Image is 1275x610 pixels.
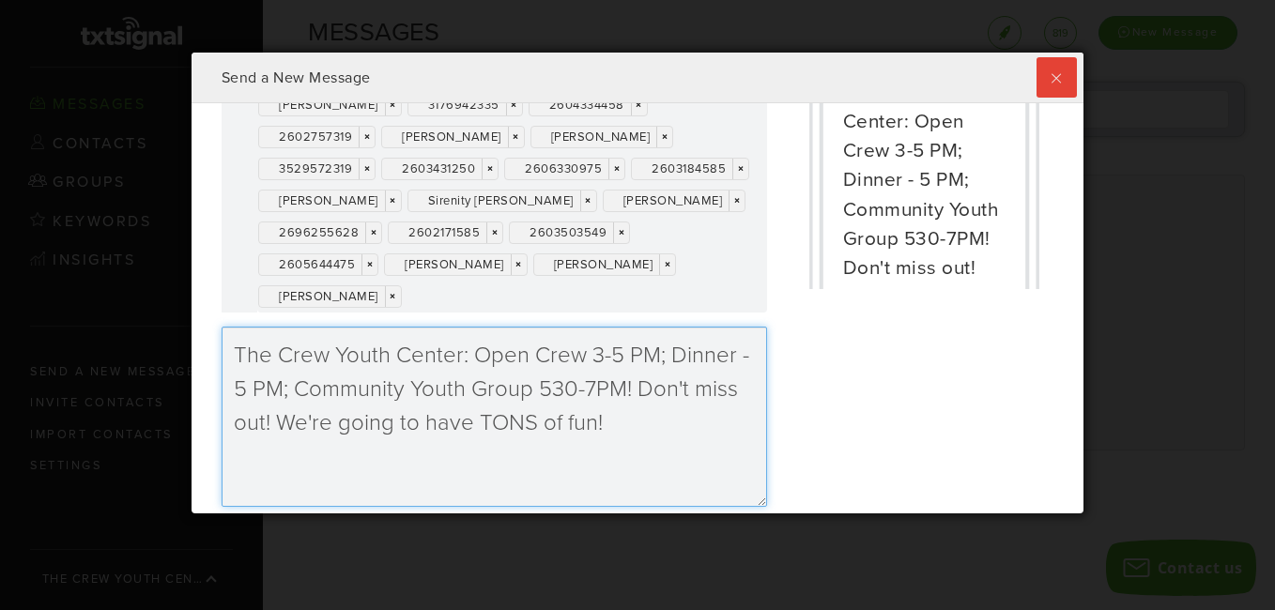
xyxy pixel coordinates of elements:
[580,191,596,211] a: ×
[384,253,528,276] div: [PERSON_NAME]
[529,94,648,116] div: 2604334458
[656,127,672,147] a: ×
[631,158,749,180] div: 2603184585
[388,221,503,244] div: 2602171585
[603,190,746,212] div: [PERSON_NAME]
[359,159,375,179] a: ×
[509,221,630,244] div: 2603503549
[258,158,376,180] div: 3529572319
[258,126,376,148] div: 2602757319
[631,95,647,115] a: ×
[258,285,402,308] div: [PERSON_NAME]
[381,126,525,148] div: [PERSON_NAME]
[486,222,502,243] a: ×
[258,221,382,244] div: 2696255628
[361,254,377,275] a: ×
[482,159,498,179] a: ×
[530,126,674,148] div: [PERSON_NAME]
[258,190,402,212] div: [PERSON_NAME]
[511,254,527,275] a: ×
[258,253,378,276] div: 2605644475
[508,127,524,147] a: ×
[365,222,381,243] a: ×
[608,159,624,179] a: ×
[843,78,1006,342] div: The Crew Youth Center: Open Crew 3-5 PM; Dinner - 5 PM; Community Youth Group 530-7PM! Don't miss...
[729,191,745,211] a: ×
[222,69,371,87] span: Send a New Message
[407,94,523,116] div: 3176942335
[385,286,401,307] a: ×
[506,95,522,115] a: ×
[533,253,677,276] div: [PERSON_NAME]
[359,127,375,147] a: ×
[659,254,675,275] a: ×
[385,95,401,115] a: ×
[258,94,402,116] div: [PERSON_NAME]
[613,222,629,243] a: ×
[385,191,401,211] a: ×
[732,159,748,179] a: ×
[504,158,625,180] div: 2606330975
[381,158,499,180] div: 2603431250
[407,190,597,212] div: Sirenity [PERSON_NAME]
